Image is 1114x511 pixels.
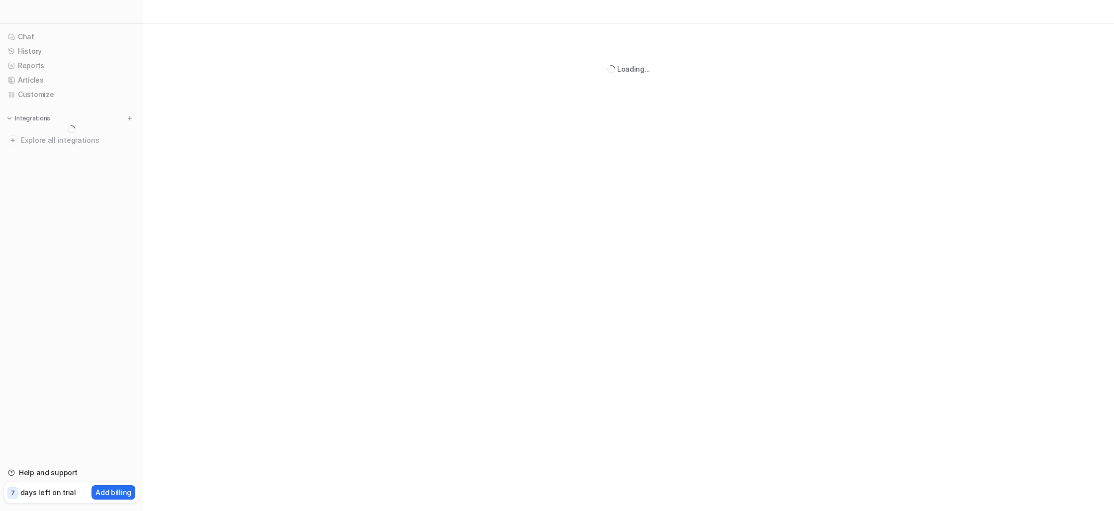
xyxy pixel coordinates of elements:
[4,59,139,73] a: Reports
[8,135,18,145] img: explore all integrations
[6,115,13,122] img: expand menu
[20,487,76,498] p: days left on trial
[4,466,139,480] a: Help and support
[126,115,133,122] img: menu_add.svg
[21,132,135,148] span: Explore all integrations
[4,133,139,147] a: Explore all integrations
[4,44,139,58] a: History
[92,485,135,500] button: Add billing
[4,73,139,87] a: Articles
[617,64,650,74] div: Loading...
[4,113,53,123] button: Integrations
[95,487,131,498] p: Add billing
[15,114,50,122] p: Integrations
[11,489,15,498] p: 7
[4,88,139,102] a: Customize
[4,30,139,44] a: Chat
